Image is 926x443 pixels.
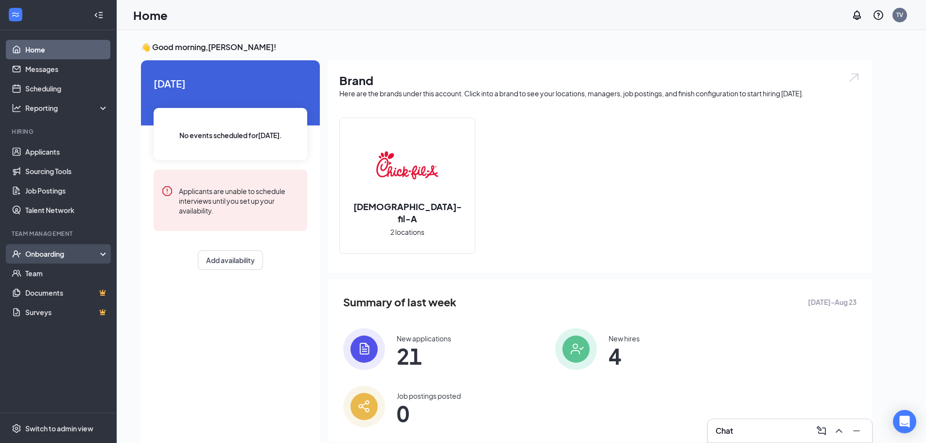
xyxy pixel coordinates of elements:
[340,200,475,225] h2: [DEMOGRAPHIC_DATA]-fil-A
[376,134,438,196] img: Chick-fil-A
[179,130,282,141] span: No events scheduled for [DATE] .
[397,334,451,343] div: New applications
[94,10,104,20] svg: Collapse
[161,185,173,197] svg: Error
[25,424,93,433] div: Switch to admin view
[12,230,106,238] div: Team Management
[873,9,884,21] svg: QuestionInfo
[397,405,461,422] span: 0
[25,302,108,322] a: SurveysCrown
[25,249,100,259] div: Onboarding
[851,9,863,21] svg: Notifications
[25,181,108,200] a: Job Postings
[390,227,424,237] span: 2 locations
[343,386,385,427] img: icon
[11,10,20,19] svg: WorkstreamLogo
[896,11,903,19] div: TV
[814,423,829,439] button: ComposeMessage
[831,423,847,439] button: ChevronUp
[141,42,872,53] h3: 👋 Good morning, [PERSON_NAME] !
[343,328,385,370] img: icon
[816,425,827,437] svg: ComposeMessage
[808,297,856,307] span: [DATE] - Aug 23
[555,328,597,370] img: icon
[397,347,451,365] span: 21
[133,7,168,23] h1: Home
[397,391,461,401] div: Job postings posted
[25,40,108,59] a: Home
[12,424,21,433] svg: Settings
[25,59,108,79] a: Messages
[12,103,21,113] svg: Analysis
[716,425,733,436] h3: Chat
[339,89,860,98] div: Here are the brands under this account. Click into a brand to see your locations, managers, job p...
[12,127,106,136] div: Hiring
[609,334,640,343] div: New hires
[25,283,108,302] a: DocumentsCrown
[339,72,860,89] h1: Brand
[609,347,640,365] span: 4
[25,161,108,181] a: Sourcing Tools
[25,142,108,161] a: Applicants
[849,423,864,439] button: Minimize
[25,200,108,220] a: Talent Network
[848,72,860,83] img: open.6027fd2a22e1237b5b06.svg
[25,103,109,113] div: Reporting
[198,250,263,270] button: Add availability
[12,249,21,259] svg: UserCheck
[833,425,845,437] svg: ChevronUp
[851,425,862,437] svg: Minimize
[25,264,108,283] a: Team
[893,410,916,433] div: Open Intercom Messenger
[154,76,307,91] span: [DATE]
[25,79,108,98] a: Scheduling
[343,294,456,311] span: Summary of last week
[179,185,299,215] div: Applicants are unable to schedule interviews until you set up your availability.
